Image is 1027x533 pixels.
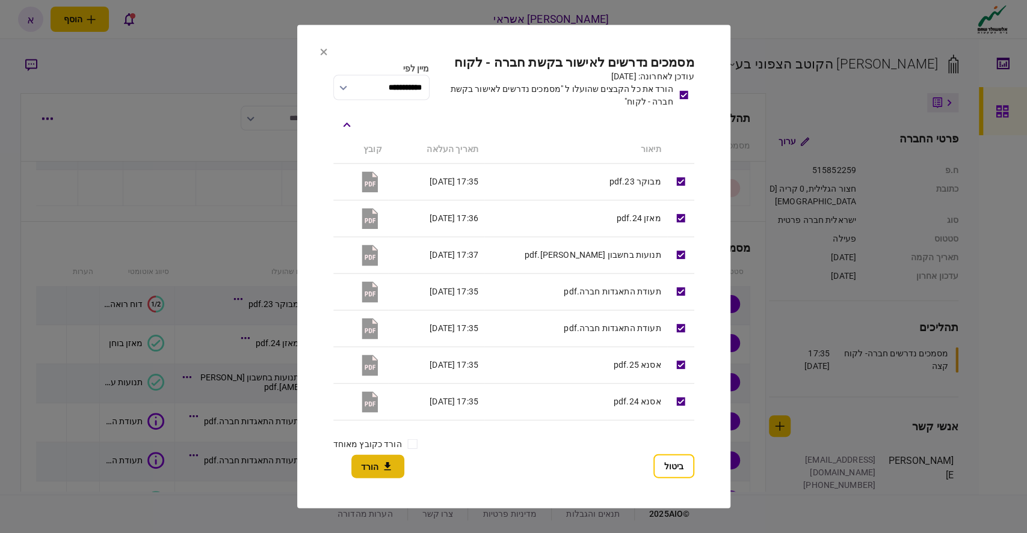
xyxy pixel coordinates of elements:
td: 17:35 [DATE] [388,383,484,420]
th: קובץ [333,135,388,163]
td: תעודת התאגדות חברה.pdf [484,310,667,347]
td: 17:35 [DATE] [388,420,484,457]
td: ביטוח לאומי.pdf [484,420,667,457]
label: הורד כקובץ מאוחד [333,438,402,451]
button: ביטול [653,454,694,478]
th: תיאור [484,135,667,163]
td: אסנא 25.pdf [484,347,667,383]
button: הורד [351,455,404,478]
td: 17:35 [DATE] [388,347,484,383]
td: מאזן 24.pdf [484,200,667,237]
div: מיין לפי [333,62,430,75]
td: תנועות בחשבון [PERSON_NAME].pdf [484,237,667,273]
th: תאריך העלאה [388,135,484,163]
td: 17:35 [DATE] [388,273,484,310]
td: 17:36 [DATE] [388,200,484,237]
div: עודכן לאחרונה: [DATE] [436,70,694,82]
td: תעודת התאגדות חברה.pdf [484,273,667,310]
td: 17:35 [DATE] [388,163,484,200]
td: מבוקר 23.pdf [484,163,667,200]
td: אסנא 24.pdf [484,383,667,420]
h2: מסמכים נדרשים לאישור בקשת חברה - לקוח [436,55,694,70]
td: 17:35 [DATE] [388,310,484,347]
td: 17:37 [DATE] [388,237,484,273]
div: הורד את כל הקבצים שהועלו ל "מסמכים נדרשים לאישור בקשת חברה - לקוח" [436,82,673,108]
